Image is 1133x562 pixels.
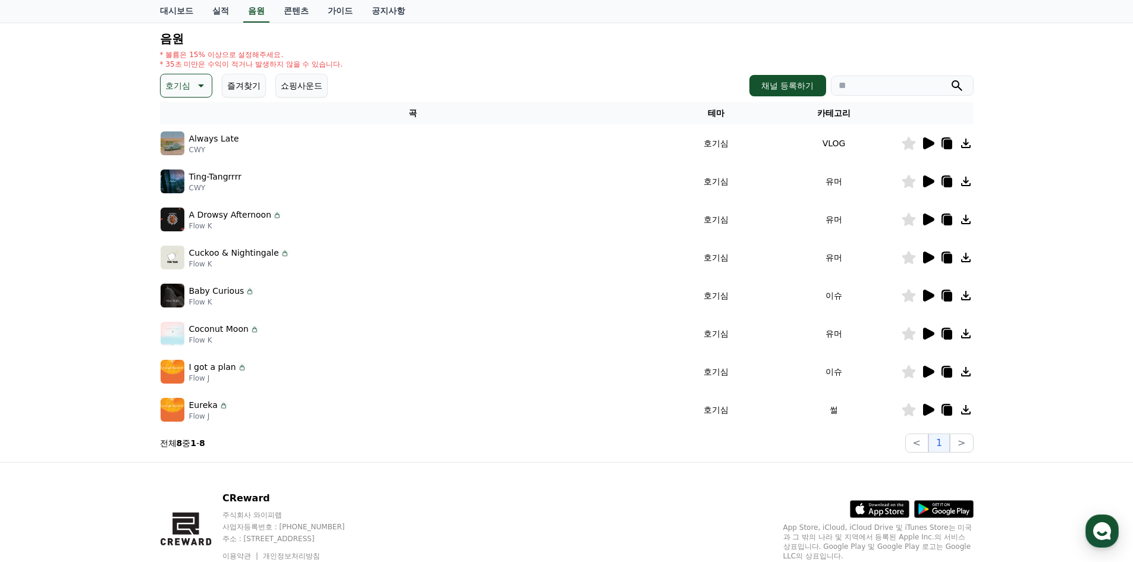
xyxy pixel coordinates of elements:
[189,285,244,297] p: Baby Curious
[37,395,45,404] span: 홈
[189,247,279,259] p: Cuckoo & Nightingale
[222,510,368,520] p: 주식회사 와이피랩
[184,395,198,404] span: 설정
[783,523,974,561] p: App Store, iCloud, iCloud Drive 및 iTunes Store는 미국과 그 밖의 나라 및 지역에서 등록된 Apple Inc.의 서비스 상표입니다. Goo...
[666,353,767,391] td: 호기심
[189,373,247,383] p: Flow J
[928,434,950,453] button: 1
[160,50,343,59] p: * 볼륨은 15% 이상으로 설정해주세요.
[190,438,196,448] strong: 1
[263,552,320,560] a: 개인정보처리방침
[189,297,255,307] p: Flow K
[189,145,239,155] p: CWY
[666,277,767,315] td: 호기심
[189,259,290,269] p: Flow K
[160,32,974,45] h4: 음원
[161,398,184,422] img: music
[666,102,767,124] th: 테마
[161,360,184,384] img: music
[749,75,826,96] button: 채널 등록하기
[160,102,666,124] th: 곡
[950,434,973,453] button: >
[767,353,901,391] td: 이슈
[767,315,901,353] td: 유머
[666,391,767,429] td: 호기심
[666,162,767,200] td: 호기심
[222,552,260,560] a: 이용약관
[189,183,241,193] p: CWY
[161,284,184,307] img: music
[767,162,901,200] td: 유머
[109,395,123,405] span: 대화
[161,131,184,155] img: music
[160,437,205,449] p: 전체 중 -
[767,102,901,124] th: 카테고리
[767,277,901,315] td: 이슈
[161,169,184,193] img: music
[189,335,259,345] p: Flow K
[222,74,266,98] button: 즐겨찾기
[275,74,328,98] button: 쇼핑사운드
[189,171,241,183] p: Ting-Tangrrrr
[189,412,228,421] p: Flow J
[767,391,901,429] td: 썰
[767,124,901,162] td: VLOG
[165,77,190,94] p: 호기심
[767,238,901,277] td: 유머
[189,133,239,145] p: Always Late
[199,438,205,448] strong: 8
[222,534,368,544] p: 주소 : [STREET_ADDRESS]
[4,377,79,407] a: 홈
[905,434,928,453] button: <
[666,124,767,162] td: 호기심
[666,238,767,277] td: 호기심
[189,323,249,335] p: Coconut Moon
[189,209,272,221] p: A Drowsy Afternoon
[189,361,236,373] p: I got a plan
[161,208,184,231] img: music
[153,377,228,407] a: 설정
[161,246,184,269] img: music
[222,491,368,506] p: CReward
[160,74,212,98] button: 호기심
[666,200,767,238] td: 호기심
[666,315,767,353] td: 호기심
[189,399,218,412] p: Eureka
[189,221,283,231] p: Flow K
[767,200,901,238] td: 유머
[79,377,153,407] a: 대화
[161,322,184,346] img: music
[222,522,368,532] p: 사업자등록번호 : [PHONE_NUMBER]
[160,59,343,69] p: * 35초 미만은 수익이 적거나 발생하지 않을 수 있습니다.
[177,438,183,448] strong: 8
